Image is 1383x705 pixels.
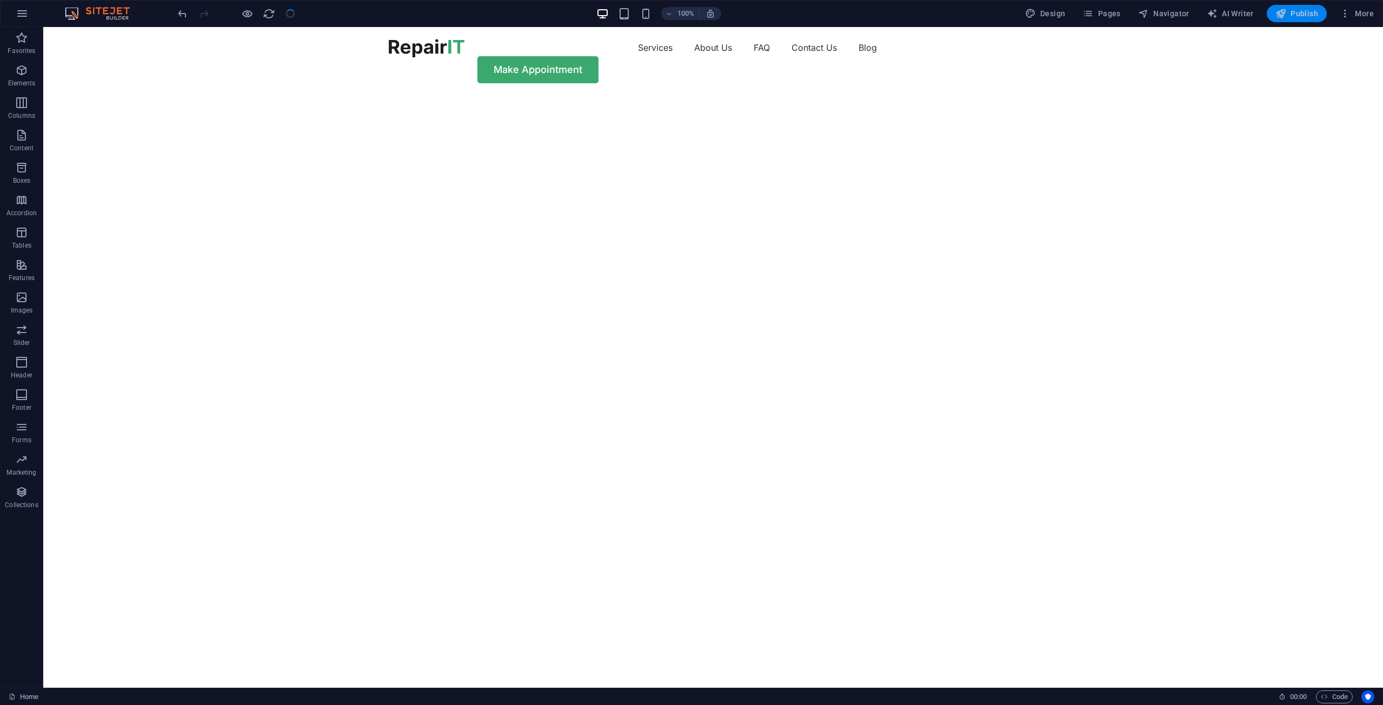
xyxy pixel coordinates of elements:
span: Publish [1275,8,1318,19]
p: Content [10,144,34,152]
div: Design (Ctrl+Alt+Y) [1021,5,1070,22]
button: Usercentrics [1361,690,1374,703]
span: Pages [1082,8,1120,19]
button: Pages [1078,5,1125,22]
i: Reload page [263,8,275,20]
span: Code [1321,690,1348,703]
button: 100% [661,7,700,20]
span: 00 00 [1290,690,1307,703]
p: Columns [8,111,35,120]
span: More [1340,8,1374,19]
p: Marketing [6,468,36,477]
p: Elements [8,79,36,88]
button: AI Writer [1202,5,1258,22]
span: Design [1025,8,1066,19]
span: Navigator [1138,8,1189,19]
p: Favorites [8,46,35,55]
p: Slider [14,338,30,347]
p: Boxes [13,176,31,185]
p: Features [9,274,35,282]
p: Header [11,371,32,380]
button: Click here to leave preview mode and continue editing [241,7,254,20]
p: Forms [12,436,31,444]
i: On resize automatically adjust zoom level to fit chosen device. [706,9,715,18]
p: Collections [5,501,38,509]
button: Design [1021,5,1070,22]
span: AI Writer [1207,8,1254,19]
a: Click to cancel selection. Double-click to open Pages [9,690,38,703]
button: More [1335,5,1378,22]
p: Tables [12,241,31,250]
p: Accordion [6,209,37,217]
img: Editor Logo [62,7,143,20]
button: reload [262,7,275,20]
h6: 100% [677,7,695,20]
p: Images [11,306,33,315]
button: Publish [1267,5,1327,22]
i: Undo: Edit headline (Ctrl+Z) [176,8,189,20]
span: : [1298,693,1299,701]
button: undo [176,7,189,20]
p: Footer [12,403,31,412]
button: Navigator [1134,5,1194,22]
button: Code [1316,690,1353,703]
h6: Session time [1279,690,1307,703]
